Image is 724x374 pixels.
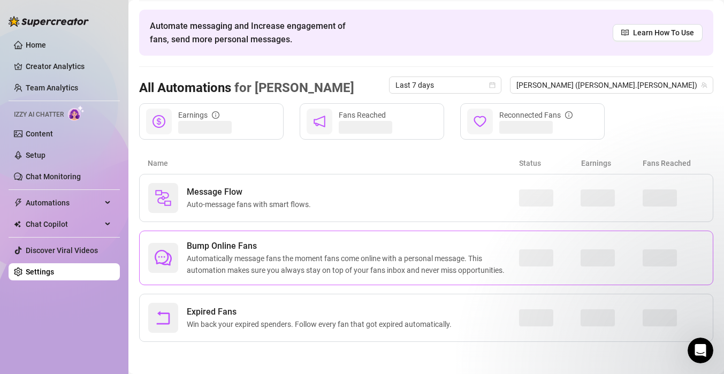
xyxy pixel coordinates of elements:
[14,110,64,120] span: Izzy AI Chatter
[633,27,694,39] span: Learn How To Use
[395,77,495,93] span: Last 7 days
[701,82,707,88] span: team
[187,186,315,199] span: Message Flow
[26,151,45,159] a: Setup
[26,83,78,92] a: Team Analytics
[581,157,643,169] article: Earnings
[489,82,496,88] span: calendar
[68,105,85,121] img: AI Chatter
[187,253,519,276] span: Automatically message fans the moment fans come online with a personal message. This automation m...
[153,115,165,128] span: dollar
[148,157,519,169] article: Name
[26,129,53,138] a: Content
[26,246,98,255] a: Discover Viral Videos
[26,58,111,75] a: Creator Analytics
[26,268,54,276] a: Settings
[14,220,21,228] img: Chat Copilot
[9,16,89,27] img: logo-BBDzfeDw.svg
[150,19,356,46] span: Automate messaging and Increase engagement of fans, send more personal messages.
[643,157,705,169] article: Fans Reached
[155,189,172,207] img: svg%3e
[178,109,219,121] div: Earnings
[155,309,172,326] span: rollback
[688,338,713,363] iframe: Intercom live chat
[519,157,581,169] article: Status
[499,109,573,121] div: Reconnected Fans
[155,249,172,266] span: comment
[187,199,315,210] span: Auto-message fans with smart flows.
[621,29,629,36] span: read
[187,318,456,330] span: Win back your expired spenders. Follow every fan that got expired automatically.
[339,111,386,119] span: Fans Reached
[187,306,456,318] span: Expired Fans
[14,199,22,207] span: thunderbolt
[139,80,354,97] h3: All Automations
[212,111,219,119] span: info-circle
[313,115,326,128] span: notification
[26,216,102,233] span: Chat Copilot
[187,240,519,253] span: Bump Online Fans
[565,111,573,119] span: info-circle
[26,41,46,49] a: Home
[516,77,707,93] span: Donna (donna.derrico)
[613,24,703,41] a: Learn How To Use
[231,80,354,95] span: for [PERSON_NAME]
[474,115,486,128] span: heart
[26,172,81,181] a: Chat Monitoring
[26,194,102,211] span: Automations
